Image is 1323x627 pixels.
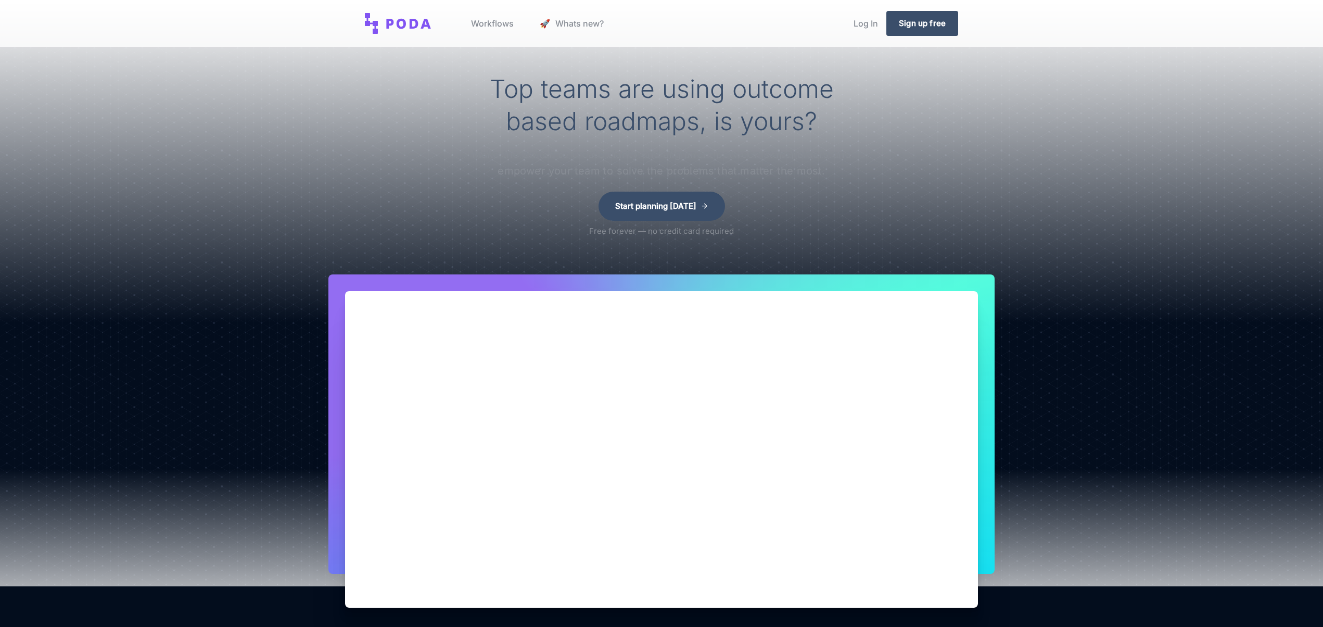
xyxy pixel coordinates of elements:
[589,225,734,237] p: Free forever — no credit card required
[463,4,522,43] a: Workflows
[453,146,870,179] p: Make the switch to create clarity and alignment between stakeholders and empower your team to sol...
[540,15,553,32] span: launch
[531,4,612,43] a: launch Whats new?
[365,13,431,34] img: Poda: Opportunity solution trees
[490,73,834,136] span: Top teams are using outcome based roadmaps, is yours?
[845,4,886,43] a: Log In
[886,11,958,36] a: Sign up free
[345,291,978,608] video: Your browser does not support the video tag.
[599,192,725,221] a: Start planning [DATE]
